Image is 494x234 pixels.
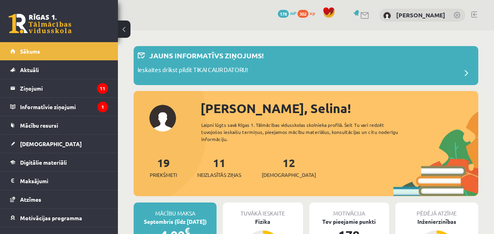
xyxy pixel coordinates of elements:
div: Fizika [223,217,303,226]
span: [DEMOGRAPHIC_DATA] [20,140,82,147]
legend: Ziņojumi [20,79,108,97]
a: 19Priekšmeti [150,156,177,179]
a: 12[DEMOGRAPHIC_DATA] [262,156,316,179]
a: Maksājumi [10,172,108,190]
div: Pēdējā atzīme [395,202,478,217]
a: [PERSON_NAME] [396,11,445,19]
a: Rīgas 1. Tālmācības vidusskola [9,14,72,33]
span: xp [310,10,315,16]
p: Jauns informatīvs ziņojums! [149,50,264,61]
span: Mācību resursi [20,122,58,129]
a: Atzīmes [10,190,108,208]
span: Motivācijas programma [20,214,82,221]
a: 178 mP [278,10,296,16]
a: [DEMOGRAPHIC_DATA] [10,135,108,153]
p: Ieskaites drīkst pildīt TIKAI CAUR DATORU! [138,65,248,76]
span: Digitālie materiāli [20,159,67,166]
span: [DEMOGRAPHIC_DATA] [262,171,316,179]
div: Motivācija [309,202,389,217]
a: Jauns informatīvs ziņojums! Ieskaites drīkst pildīt TIKAI CAUR DATORU! [138,50,474,81]
span: 302 [298,10,309,18]
a: Motivācijas programma [10,209,108,227]
i: 1 [97,102,108,112]
span: 178 [278,10,289,18]
span: Priekšmeti [150,171,177,179]
a: Informatīvie ziņojumi1 [10,98,108,116]
div: [PERSON_NAME], Selina! [200,99,478,118]
legend: Informatīvie ziņojumi [20,98,108,116]
div: Inženierzinības [395,217,478,226]
div: Septembris (līdz [DATE]) [134,217,217,226]
div: Tuvākā ieskaite [223,202,303,217]
a: Ziņojumi11 [10,79,108,97]
a: Sākums [10,42,108,60]
span: Neizlasītās ziņas [197,171,241,179]
img: Selina Zaglula [383,12,391,20]
span: Aktuāli [20,66,39,73]
a: 11Neizlasītās ziņas [197,156,241,179]
span: mP [290,10,296,16]
a: Digitālie materiāli [10,153,108,171]
a: Mācību resursi [10,116,108,134]
div: Laipni lūgts savā Rīgas 1. Tālmācības vidusskolas skolnieka profilā. Šeit Tu vari redzēt tuvojošo... [201,121,408,143]
div: Tev pieejamie punkti [309,217,389,226]
legend: Maksājumi [20,172,108,190]
span: Atzīmes [20,196,41,203]
a: 302 xp [298,10,319,16]
a: Aktuāli [10,61,108,79]
span: Sākums [20,48,40,55]
i: 11 [97,83,108,94]
div: Mācību maksa [134,202,217,217]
